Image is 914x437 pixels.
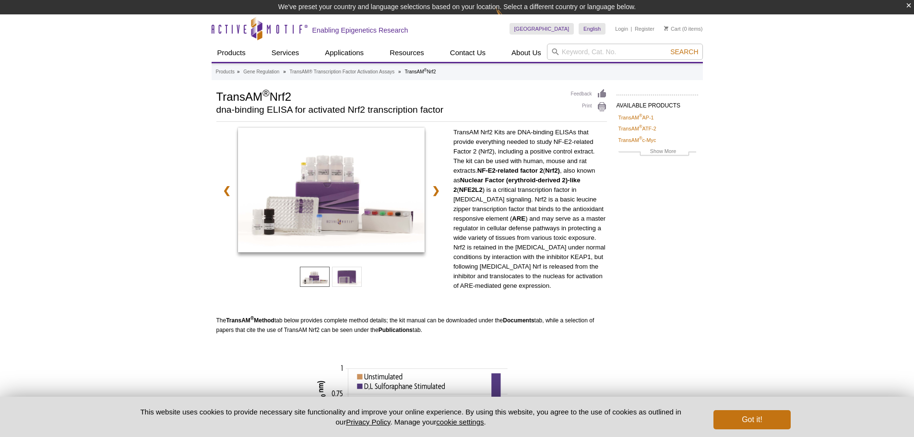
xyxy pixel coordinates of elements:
[453,177,581,193] strong: Nuclear Factor (erythroid-derived 2)-like 2
[250,316,254,321] sup: ®
[444,44,491,62] a: Contact Us
[618,136,656,144] a: TransAM®c-Myc
[426,179,446,201] a: ❯
[664,25,681,32] a: Cart
[618,124,656,133] a: TransAM®ATF-2
[510,23,574,35] a: [GEOGRAPHIC_DATA]
[424,68,427,72] sup: ®
[618,113,654,122] a: TransAM®AP-1
[404,69,436,74] li: TransAM Nrf2
[216,106,561,114] h2: dna-binding ELISA for activated Nrf2 transcription factor
[506,44,547,62] a: About Us
[384,44,430,62] a: Resources
[635,25,654,32] a: Register
[503,317,534,324] strong: Documents
[713,410,790,429] button: Got it!
[238,128,425,255] a: TransAM Nrf2 Kit
[459,186,483,193] strong: NFE2L2
[631,23,632,35] li: |
[283,69,286,74] li: »
[226,317,274,324] strong: TransAM Method
[512,215,525,222] strong: ARE
[243,68,279,76] a: Gene Regulation
[618,147,696,158] a: Show More
[266,44,305,62] a: Services
[670,48,698,56] span: Search
[216,89,561,103] h1: TransAM Nrf2
[639,113,642,118] sup: ®
[216,179,237,201] a: ❮
[664,26,668,31] img: Your Cart
[615,25,628,32] a: Login
[237,69,240,74] li: »
[639,125,642,130] sup: ®
[312,26,408,35] h2: Enabling Epigenetics Research
[398,69,401,74] li: »
[436,418,484,426] button: cookie settings
[639,136,642,141] sup: ®
[579,23,605,35] a: English
[290,68,395,76] a: TransAM® Transcription Factor Activation Assays
[664,23,703,35] li: (0 items)
[571,89,607,99] a: Feedback
[547,44,703,60] input: Keyword, Cat. No.
[617,94,698,112] h2: AVAILABLE PRODUCTS
[346,418,390,426] a: Privacy Policy
[124,407,698,427] p: This website uses cookies to provide necessary site functionality and improve your online experie...
[379,327,413,333] strong: Publications
[667,47,701,56] button: Search
[216,68,235,76] a: Products
[571,102,607,112] a: Print
[496,7,521,30] img: Change Here
[212,44,251,62] a: Products
[319,44,369,62] a: Applications
[453,128,607,291] p: TransAM Nrf2 Kits are DNA-binding ELISAs that provide everything needed to study NF-E2-related Fa...
[262,88,270,98] sup: ®
[238,128,425,252] img: TransAM Nrf2 Kit
[477,167,543,174] strong: NF-E2-related factor 2
[545,167,560,174] strong: Nrf2)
